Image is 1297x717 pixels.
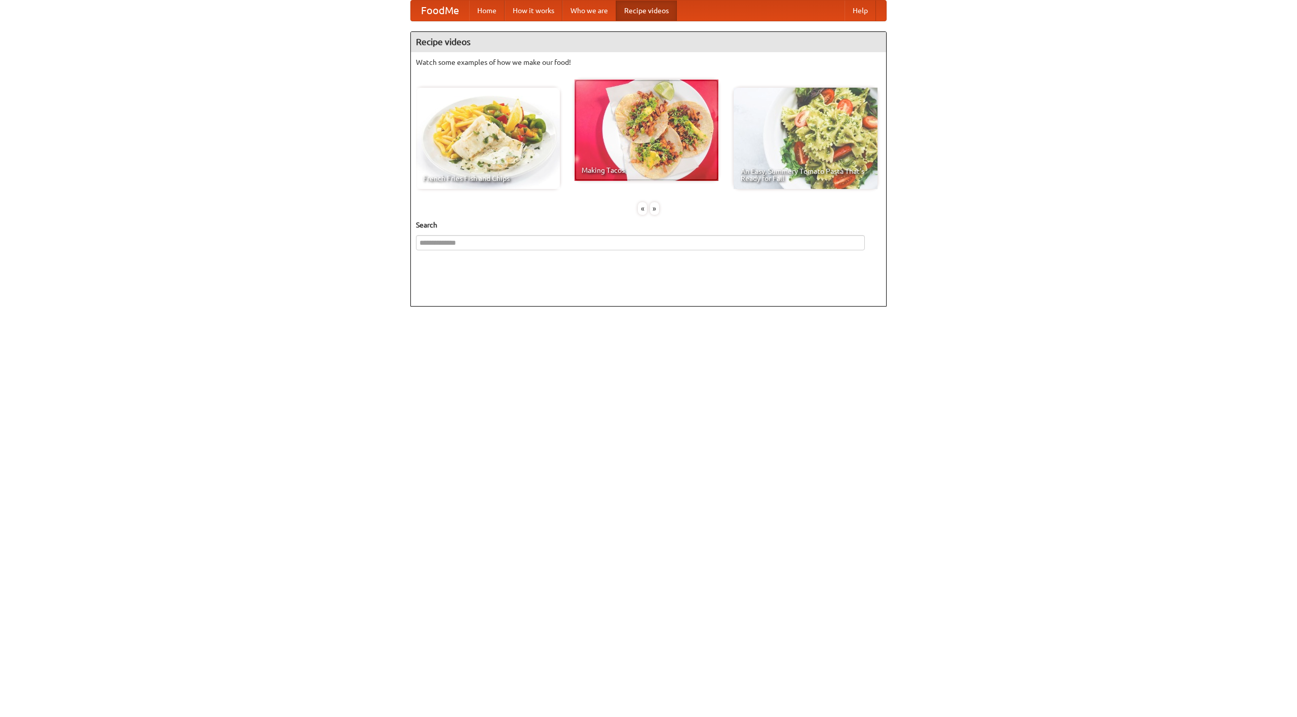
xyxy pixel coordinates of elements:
[638,202,647,215] div: «
[741,168,870,182] span: An Easy, Summery Tomato Pasta That's Ready for Fall
[416,88,560,189] a: French Fries Fish and Chips
[505,1,562,21] a: How it works
[411,32,886,52] h4: Recipe videos
[423,175,553,182] span: French Fries Fish and Chips
[734,88,878,189] a: An Easy, Summery Tomato Pasta That's Ready for Fall
[582,167,711,174] span: Making Tacos
[650,202,659,215] div: »
[845,1,876,21] a: Help
[469,1,505,21] a: Home
[575,80,718,181] a: Making Tacos
[416,220,881,230] h5: Search
[411,1,469,21] a: FoodMe
[562,1,616,21] a: Who we are
[616,1,677,21] a: Recipe videos
[416,57,881,67] p: Watch some examples of how we make our food!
